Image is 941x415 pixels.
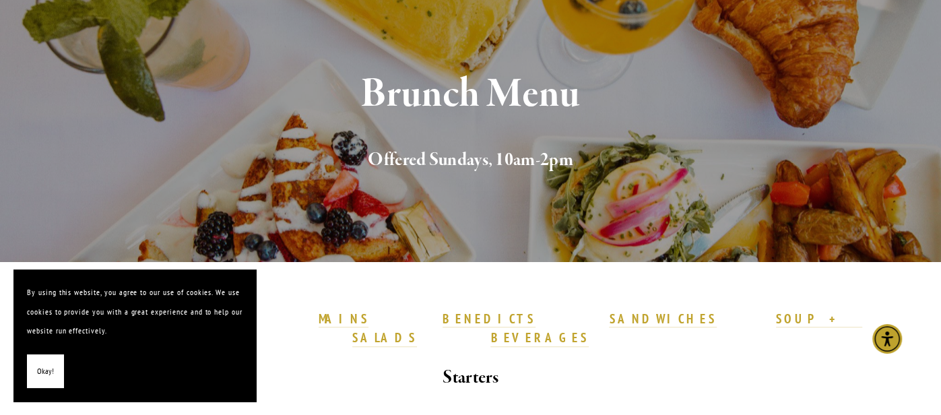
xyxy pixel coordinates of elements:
span: Okay! [37,362,54,381]
a: BEVERAGES [490,329,589,347]
strong: SANDWICHES [609,311,717,327]
strong: Starters [443,366,498,389]
h1: Brunch Menu [92,73,849,117]
div: Accessibility Menu [872,324,902,354]
a: BENEDICTS [443,311,536,328]
h2: Offered Sundays, 10am-2pm [92,146,849,174]
strong: MAINS [319,311,369,327]
p: By using this website, you agree to our use of cookies. We use cookies to provide you with a grea... [27,283,242,341]
button: Okay! [27,354,64,389]
strong: BENEDICTS [443,311,536,327]
a: SANDWICHES [609,311,717,328]
section: Cookie banner [13,269,256,402]
a: SOUP + SALADS [352,311,862,347]
strong: BEVERAGES [490,329,589,346]
a: MAINS [319,311,369,328]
